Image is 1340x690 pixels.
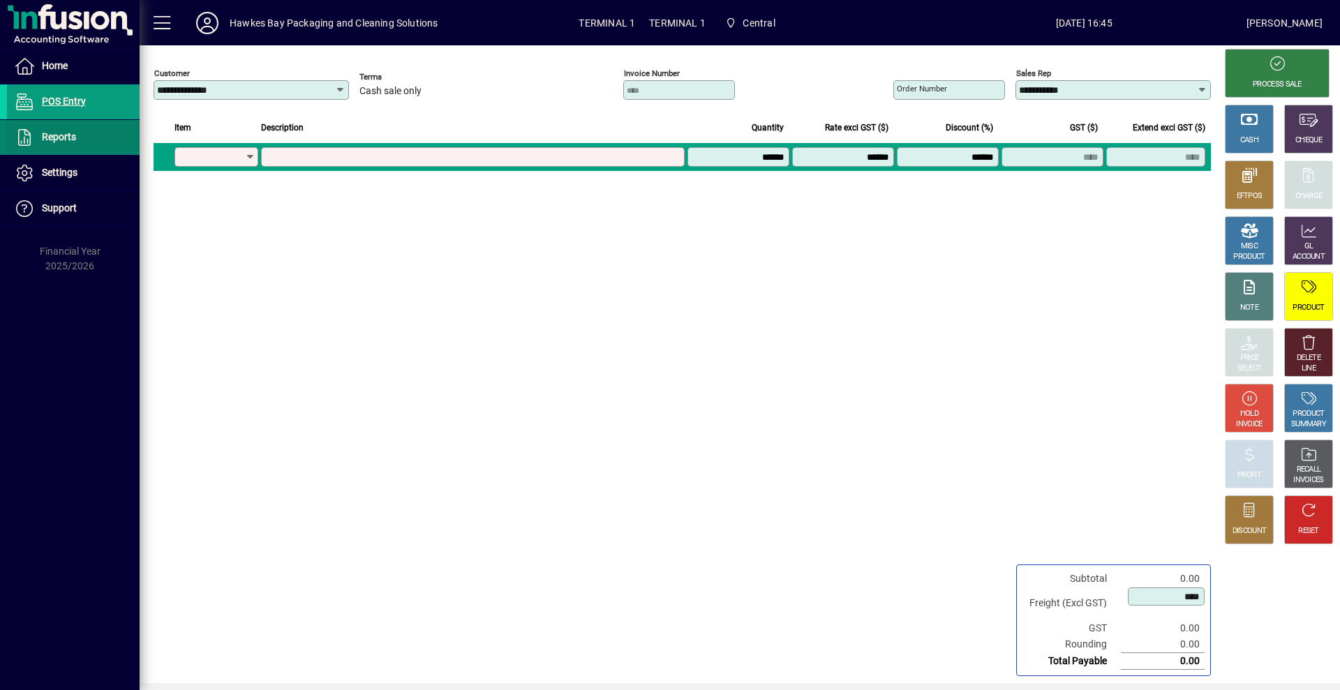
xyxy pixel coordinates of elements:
[1022,571,1121,587] td: Subtotal
[1133,120,1205,135] span: Extend excl GST ($)
[1304,241,1313,252] div: GL
[42,60,68,71] span: Home
[1240,303,1258,313] div: NOTE
[1295,135,1322,146] div: CHEQUE
[579,12,635,34] span: TERMINAL 1
[359,86,422,97] span: Cash sale only
[1237,363,1262,374] div: SELECT
[42,96,86,107] span: POS Entry
[649,12,706,34] span: TERMINAL 1
[946,120,993,135] span: Discount (%)
[7,120,140,155] a: Reports
[359,73,443,82] span: Terms
[1291,419,1326,430] div: SUMMARY
[1121,571,1205,587] td: 0.00
[1298,526,1319,537] div: RESET
[1297,353,1320,363] div: DELETE
[7,156,140,190] a: Settings
[42,167,77,178] span: Settings
[825,120,888,135] span: Rate excl GST ($)
[7,191,140,226] a: Support
[1016,68,1051,78] mat-label: Sales rep
[922,12,1246,34] span: [DATE] 16:45
[1070,120,1098,135] span: GST ($)
[7,49,140,84] a: Home
[624,68,680,78] mat-label: Invoice number
[1246,12,1323,34] div: [PERSON_NAME]
[1121,653,1205,670] td: 0.00
[1297,465,1321,475] div: RECALL
[1295,191,1323,202] div: CHARGE
[1236,419,1262,430] div: INVOICE
[1121,620,1205,636] td: 0.00
[1022,636,1121,653] td: Rounding
[1121,636,1205,653] td: 0.00
[1293,303,1324,313] div: PRODUCT
[897,84,947,93] mat-label: Order number
[1237,470,1261,481] div: PROFIT
[1241,241,1258,252] div: MISC
[1022,620,1121,636] td: GST
[720,10,781,36] span: Central
[1293,475,1323,486] div: INVOICES
[174,120,191,135] span: Item
[1237,191,1263,202] div: EFTPOS
[261,120,304,135] span: Description
[230,12,438,34] div: Hawkes Bay Packaging and Cleaning Solutions
[1233,526,1266,537] div: DISCOUNT
[1253,80,1302,90] div: PROCESS SALE
[1240,409,1258,419] div: HOLD
[154,68,190,78] mat-label: Customer
[185,10,230,36] button: Profile
[1302,363,1316,374] div: LINE
[1022,587,1121,620] td: Freight (Excl GST)
[1293,252,1325,262] div: ACCOUNT
[1240,353,1259,363] div: PRICE
[752,120,784,135] span: Quantity
[1240,135,1258,146] div: CASH
[1022,653,1121,670] td: Total Payable
[743,12,775,34] span: Central
[42,131,76,142] span: Reports
[42,202,77,213] span: Support
[1233,252,1265,262] div: PRODUCT
[1293,409,1324,419] div: PRODUCT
